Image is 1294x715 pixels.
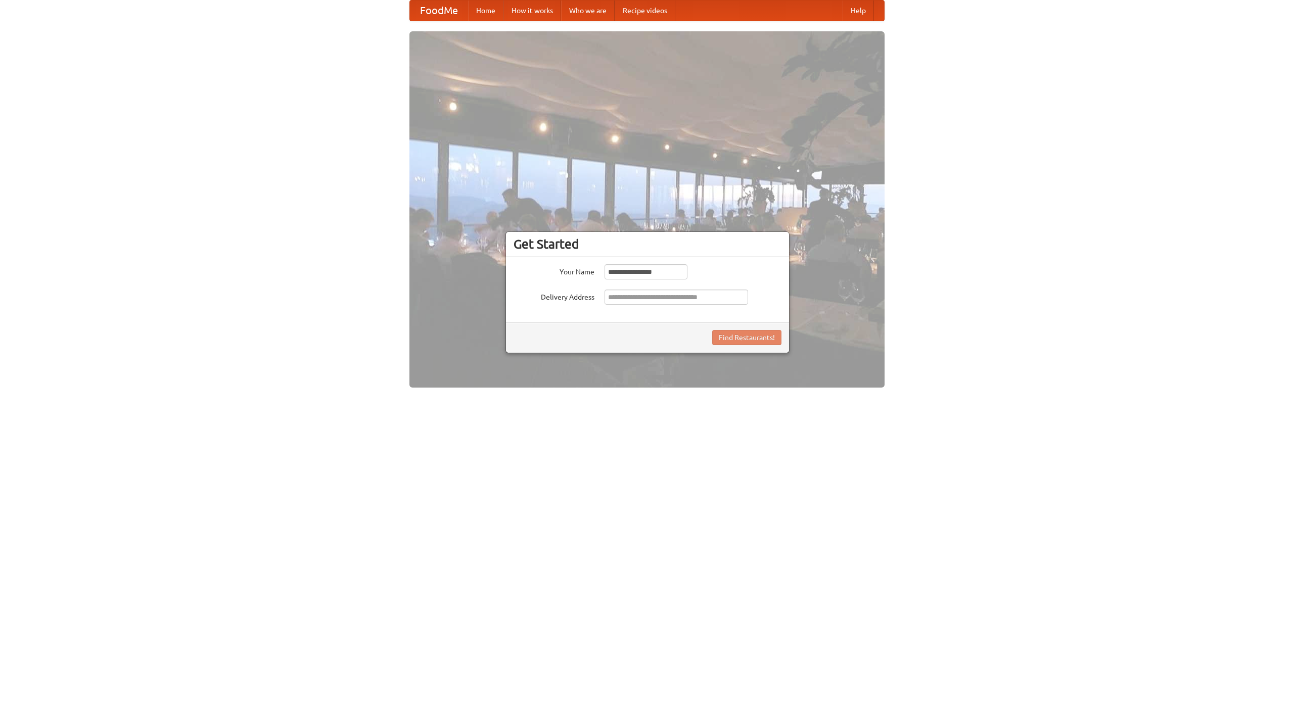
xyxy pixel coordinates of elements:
a: Who we are [561,1,615,21]
a: Help [843,1,874,21]
button: Find Restaurants! [712,330,781,345]
a: FoodMe [410,1,468,21]
label: Your Name [514,264,594,277]
a: Home [468,1,503,21]
label: Delivery Address [514,290,594,302]
a: Recipe videos [615,1,675,21]
h3: Get Started [514,236,781,252]
a: How it works [503,1,561,21]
